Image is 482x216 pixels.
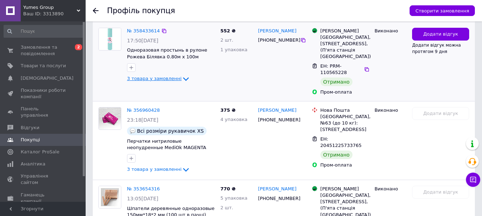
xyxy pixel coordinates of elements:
span: Створити замовлення [415,8,469,14]
span: 2 шт. [220,37,233,43]
a: Перчатки нитриловые неопудренные MediOk MAGENTA размер XS (100 шт/50 пар) темно-розовый [127,138,210,164]
img: :speech_balloon: [130,128,136,134]
a: Фото товару [98,186,121,209]
span: Товари та послуги [21,63,66,69]
div: Виконано [375,107,407,114]
span: [DEMOGRAPHIC_DATA] [21,75,73,81]
div: [PHONE_NUMBER] [257,36,300,45]
span: Відгуки [21,125,39,131]
span: 4 упаковка [220,117,248,122]
span: 3 товара у замовленні [127,76,182,81]
input: Пошук [4,25,84,38]
span: 2 [75,44,82,50]
div: [GEOGRAPHIC_DATA], №63 (до 10 кг): [STREET_ADDRESS] [320,114,369,133]
a: 3 товара у замовленні [127,167,190,172]
span: Додати відгук [423,31,458,38]
img: Фото товару [99,186,121,208]
a: № 358433614 [127,28,160,33]
div: Пром-оплата [320,162,369,168]
div: [GEOGRAPHIC_DATA], [STREET_ADDRESS], (П'ята станція [GEOGRAPHIC_DATA]) [320,34,369,60]
div: Отримано [320,78,352,86]
span: Управління сайтом [21,173,66,186]
span: Замовлення та повідомлення [21,44,66,57]
span: Гаманець компанії [21,192,66,205]
div: Нова Пошта [320,107,369,114]
span: ЕН: 20451225733765 [320,136,362,148]
div: [PERSON_NAME] [320,28,369,34]
span: 23:18[DATE] [127,117,158,123]
img: Фото товару [99,107,121,130]
span: 770 ₴ [220,186,236,191]
div: [PHONE_NUMBER] [257,115,300,125]
img: Фото товару [99,28,121,50]
a: № 353654316 [127,186,160,191]
a: [PERSON_NAME] [258,107,296,114]
span: 5 упаковка [220,195,248,201]
div: Ваш ID: 3313890 [23,11,86,17]
h1: Профіль покупця [107,6,175,15]
div: [PHONE_NUMBER] [257,194,300,203]
span: Додати відгук можна протягом 9 дня [412,43,461,54]
span: Панель управління [21,106,66,118]
button: Створити замовлення [410,5,475,16]
span: ЕН: PRM-110565228 [320,63,347,75]
div: Пром-оплата [320,89,369,95]
div: [PERSON_NAME] [320,186,369,192]
a: [PERSON_NAME] [258,186,296,193]
a: Одноразовая простынь в рулоне Рожева Білявка 0.80м х 100м спанбонд (мятный) [127,47,207,66]
span: 3 товара у замовленні [127,167,182,172]
a: Фото товару [98,28,121,51]
span: 552 ₴ [220,28,236,33]
span: Yumes Group [23,4,77,11]
div: Виконано [375,28,407,34]
div: Отримано [320,151,352,159]
span: Аналітика [21,161,45,167]
span: Покупці [21,137,40,143]
div: Виконано [375,186,407,192]
button: Чат з покупцем [466,173,480,187]
button: Додати відгук [412,28,469,41]
a: 3 товара у замовленні [127,76,190,81]
span: 1 упаковка [220,47,248,52]
span: Каталог ProSale [21,149,59,155]
span: Показники роботи компанії [21,87,66,100]
a: № 356960428 [127,107,160,113]
span: Всі розміри рукавичок XS [137,128,204,134]
a: [PERSON_NAME] [258,28,296,35]
span: 17:50[DATE] [127,38,158,43]
span: 2 шт. [220,205,233,210]
span: 13:05[DATE] [127,196,158,201]
span: 375 ₴ [220,107,236,113]
div: Повернутися назад [93,8,98,14]
a: Фото товару [98,107,121,130]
